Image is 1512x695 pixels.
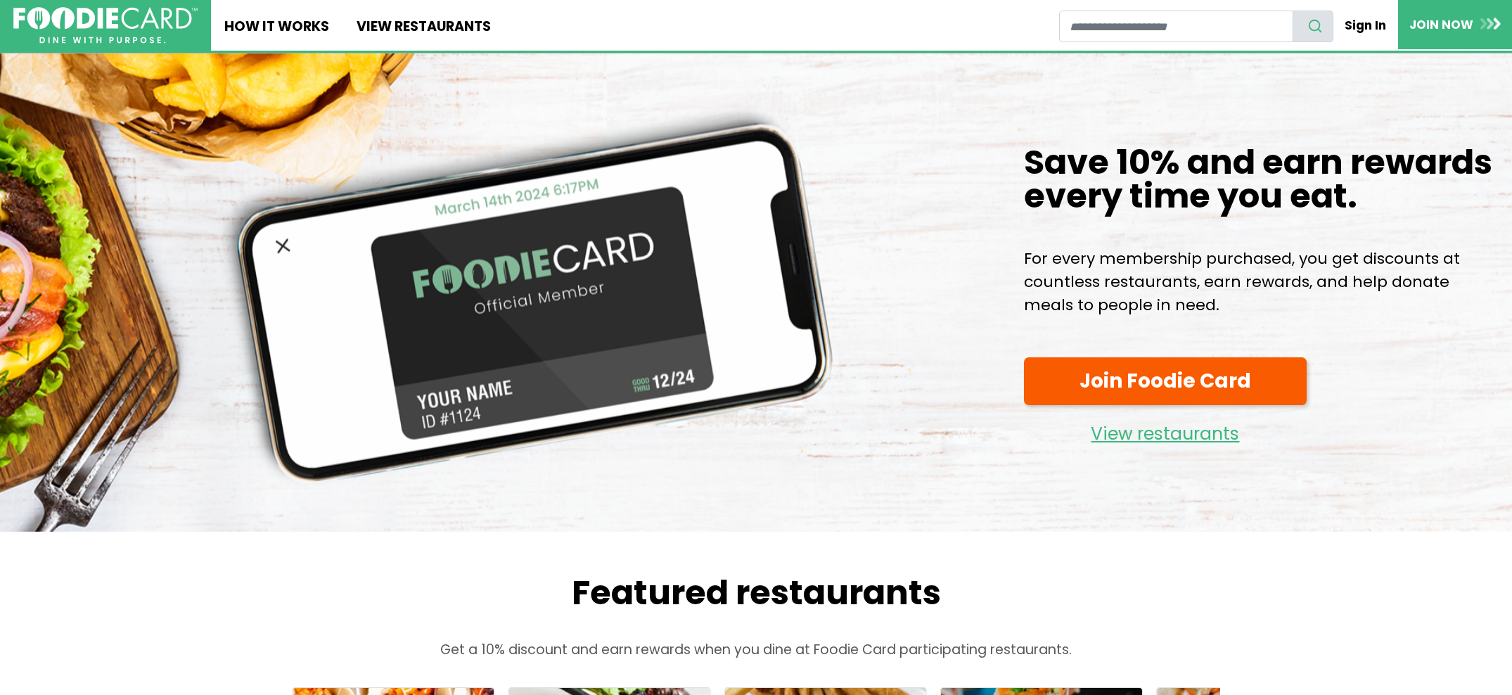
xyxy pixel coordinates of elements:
a: Join Foodie Card [1024,357,1307,406]
button: search [1293,11,1333,42]
input: restaurant search [1059,11,1293,42]
p: For every membership purchased, you get discounts at countless restaurants, earn rewards, and hel... [1024,247,1494,317]
h2: Featured restaurants [264,573,1248,613]
p: Get a 10% discount and earn rewards when you dine at Foodie Card participating restaurants. [264,640,1248,661]
img: FoodieCard; Eat, Drink, Save, Donate [13,7,198,44]
h1: Save 10% and earn rewards every time you eat. [1024,146,1494,213]
a: Sign In [1333,10,1398,41]
a: View restaurants [1024,412,1307,448]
